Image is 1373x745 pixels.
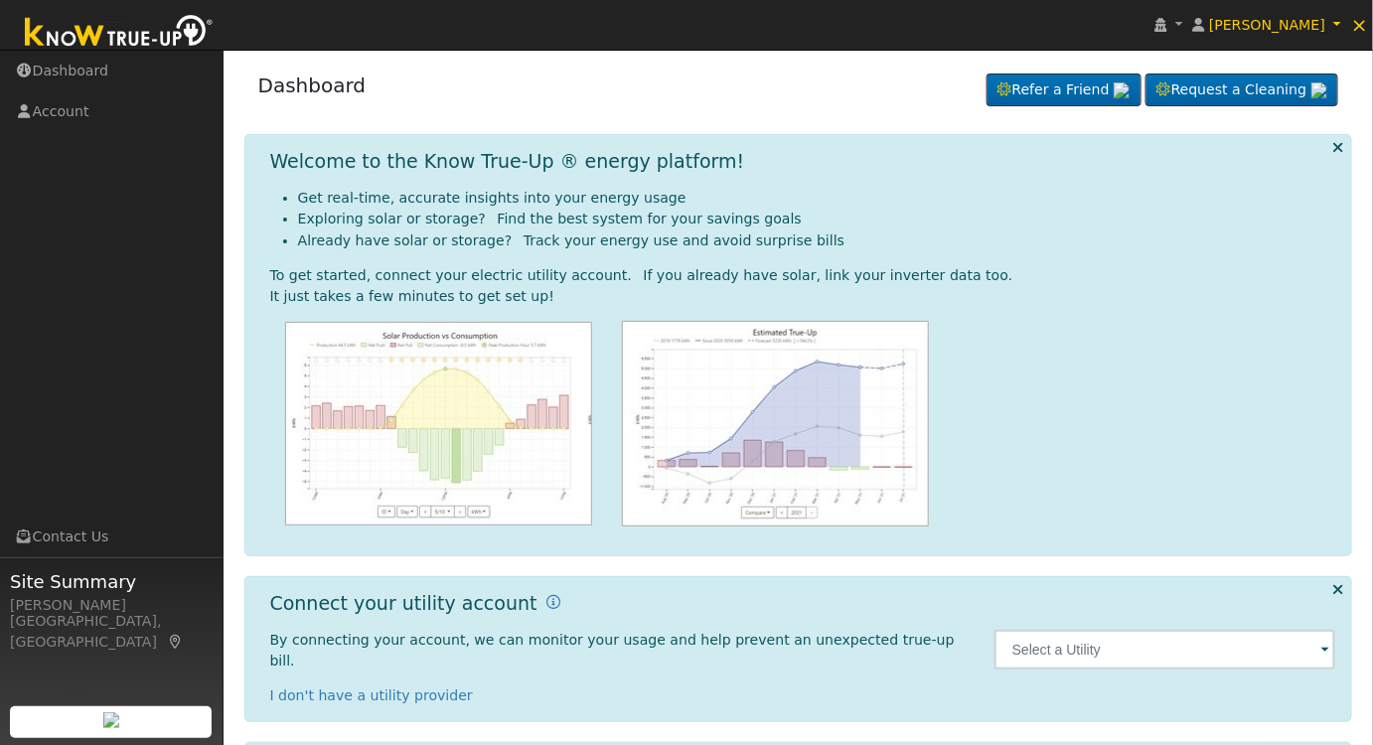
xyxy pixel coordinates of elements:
span: [PERSON_NAME] [1209,17,1325,33]
a: Request a Cleaning [1145,74,1338,107]
a: I don't have a utility provider [270,687,473,703]
div: [GEOGRAPHIC_DATA], [GEOGRAPHIC_DATA] [10,611,213,653]
li: Get real-time, accurate insights into your energy usage [298,188,1336,209]
li: Exploring solar or storage? Find the best system for your savings goals [298,209,1336,229]
span: × [1351,13,1368,37]
div: To get started, connect your electric utility account. If you already have solar, link your inver... [270,265,1336,286]
div: [PERSON_NAME] [10,595,213,616]
img: retrieve [103,712,119,728]
a: Map [167,634,185,650]
img: retrieve [1114,82,1130,98]
div: It just takes a few minutes to get set up! [270,286,1336,307]
img: Know True-Up [15,11,224,56]
span: Site Summary [10,568,213,595]
h1: Welcome to the Know True-Up ® energy platform! [270,150,745,173]
input: Select a Utility [994,630,1336,670]
a: Dashboard [258,74,367,97]
li: Already have solar or storage? Track your energy use and avoid surprise bills [298,230,1336,251]
h1: Connect your utility account [270,592,537,615]
a: Refer a Friend [987,74,1142,107]
img: retrieve [1311,82,1327,98]
span: By connecting your account, we can monitor your usage and help prevent an unexpected true-up bill. [270,632,955,669]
